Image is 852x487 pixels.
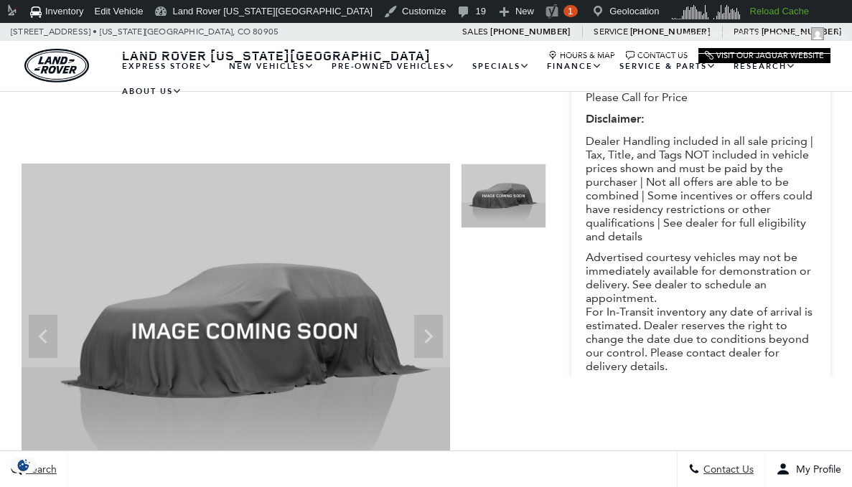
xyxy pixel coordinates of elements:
span: 80905 [253,23,278,41]
a: land-rover [24,49,89,82]
a: Specials [464,54,538,79]
a: Visit Our Jaguar Website [705,51,824,60]
a: [PHONE_NUMBER] [490,26,570,37]
a: Howdy,dthandallam-contractor [676,23,830,46]
strong: Reload Cache [750,6,809,16]
p: Advertised courtesy vehicles may not be immediately available for demonstration or delivery. See ... [586,250,816,373]
img: Opt-Out Icon [7,458,40,473]
a: Service & Parts [611,54,725,79]
span: Contact Us [700,463,754,476]
img: Visitors over 48 hours. Click for more Clicky Site Stats. [667,2,745,22]
span: [STREET_ADDRESS] • [11,23,98,41]
a: Hours & Map [548,51,615,60]
a: Pre-Owned Vehicles [323,54,464,79]
strong: Disclaimer: [586,111,645,127]
a: About Us [113,79,191,104]
span: Land Rover [US_STATE][GEOGRAPHIC_DATA] [122,47,431,64]
a: Finance [538,54,611,79]
a: Contact Us [626,51,688,60]
nav: Main Navigation [113,54,830,104]
span: CO [238,23,251,41]
span: Sales [462,27,488,37]
span: Service [594,27,627,37]
span: 1 [568,6,573,16]
span: [US_STATE][GEOGRAPHIC_DATA], [100,23,235,41]
a: New Vehicles [220,54,323,79]
a: EXPRESS STORE [113,54,220,79]
img: Certified Used 2022 Eiger Grey Metallic LAND ROVER Autobiography image 1 [461,164,546,228]
img: Land Rover [24,49,89,82]
p: Dealer Handling included in all sale pricing | Tax, Title, and Tags NOT included in vehicle price... [586,134,816,243]
a: Land Rover [US_STATE][GEOGRAPHIC_DATA] [113,47,439,64]
button: Open user profile menu [765,451,852,487]
section: Click to Open Cookie Consent Modal [7,458,40,473]
a: [STREET_ADDRESS] • [US_STATE][GEOGRAPHIC_DATA], CO 80905 [11,27,278,37]
span: My Profile [790,463,841,476]
a: Research [725,54,805,79]
span: dthandallam-contractor [711,29,807,39]
a: [PHONE_NUMBER] [630,26,710,37]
